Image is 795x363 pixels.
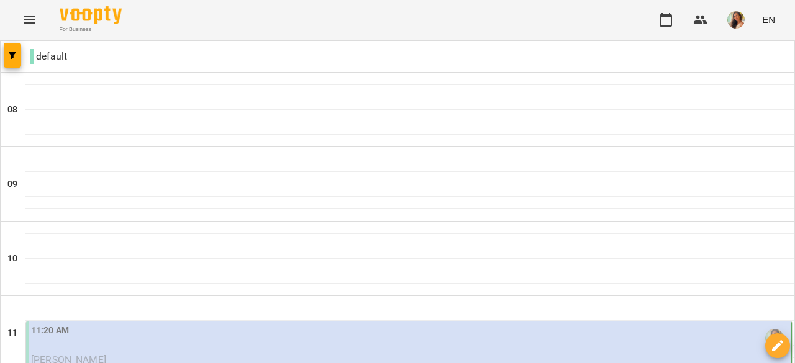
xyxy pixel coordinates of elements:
p: default [30,49,67,64]
h6: 11 [7,326,17,340]
button: Menu [15,5,45,35]
span: For Business [60,25,122,34]
img: Voopty Logo [60,6,122,24]
span: EN [762,13,775,26]
img: a50212d1731b15ff461de61708548de8.jpg [727,11,745,29]
h6: 10 [7,252,17,266]
img: Валерія Ващенко [765,329,784,347]
h6: 09 [7,177,17,191]
button: EN [757,8,780,31]
label: 11:20 AM [31,324,69,338]
h6: 08 [7,103,17,117]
